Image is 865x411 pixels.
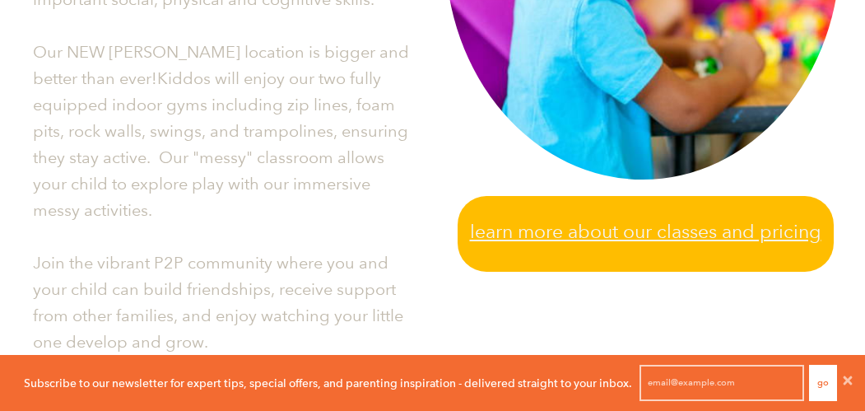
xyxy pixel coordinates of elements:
span: Kiddos will enjoy our two fully equipped indoor gyms including zip lines, foam pits, rock walls, ... [33,68,408,220]
a: Learn more about our classes and pricing [458,196,834,272]
p: Subscribe to our newsletter for expert tips, special offers, and parenting inspiration - delivere... [24,374,632,392]
button: Go [809,365,837,401]
input: email@example.com [639,365,804,401]
span: Join the vibrant P2P community where you and your child can build friendships, receive support fr... [33,253,403,352]
p: Our NEW [PERSON_NAME] location is bigger and better than ever! [33,39,421,223]
span: Learn more about our classes and pricing [470,217,821,247]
